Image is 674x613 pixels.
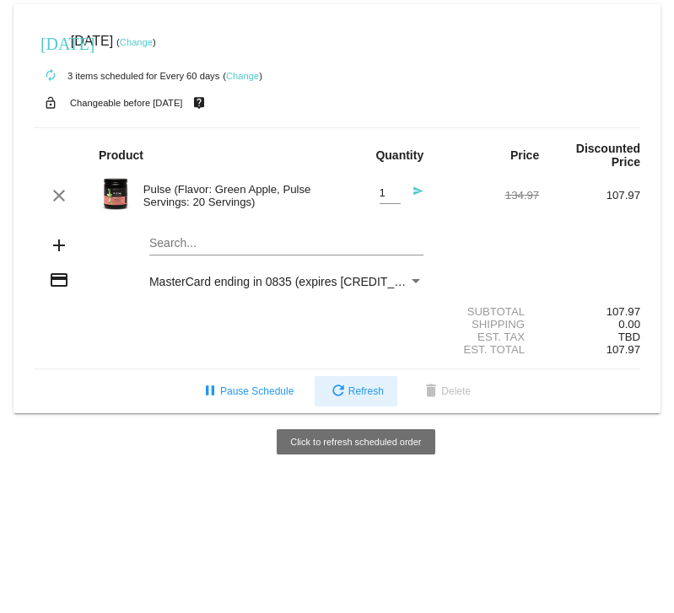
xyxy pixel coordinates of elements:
[186,376,307,406] button: Pause Schedule
[40,92,61,114] mat-icon: lock_open
[120,37,153,47] a: Change
[438,318,539,331] div: Shipping
[407,376,484,406] button: Delete
[135,183,337,208] div: Pulse (Flavor: Green Apple, Pulse Servings: 20 Servings)
[149,237,423,250] input: Search...
[618,331,640,343] span: TBD
[223,71,262,81] small: ( )
[438,343,539,356] div: Est. Total
[438,305,539,318] div: Subtotal
[149,275,472,288] span: MasterCard ending in 0835 (expires [CREDIT_CARD_DATA])
[380,187,401,200] input: Quantity
[328,385,384,397] span: Refresh
[539,305,640,318] div: 107.97
[421,382,441,402] mat-icon: delete
[49,186,69,206] mat-icon: clear
[149,275,423,288] mat-select: Payment Method
[438,189,539,202] div: 134.97
[510,148,539,162] strong: Price
[200,385,294,397] span: Pause Schedule
[539,189,640,202] div: 107.97
[40,66,61,86] mat-icon: autorenew
[375,148,423,162] strong: Quantity
[49,235,69,255] mat-icon: add
[315,376,397,406] button: Refresh
[116,37,156,47] small: ( )
[200,382,220,402] mat-icon: pause
[99,177,132,211] img: Image-1-Carousel-Pulse-20S-Green-Apple-Transp.png
[607,343,640,356] span: 107.97
[40,32,61,52] mat-icon: [DATE]
[34,71,219,81] small: 3 items scheduled for Every 60 days
[189,92,209,114] mat-icon: live_help
[70,98,183,108] small: Changeable before [DATE]
[576,142,640,169] strong: Discounted Price
[328,382,348,402] mat-icon: refresh
[226,71,259,81] a: Change
[49,270,69,290] mat-icon: credit_card
[618,318,640,331] span: 0.00
[99,148,143,162] strong: Product
[438,331,539,343] div: Est. Tax
[421,385,471,397] span: Delete
[403,186,423,206] mat-icon: send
